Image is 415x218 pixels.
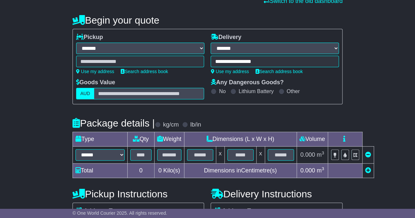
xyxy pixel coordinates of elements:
[73,188,204,199] h4: Pickup Instructions
[76,208,122,215] label: Address Type
[76,69,114,74] a: Use my address
[322,150,324,155] sup: 3
[73,15,342,26] h4: Begin your quote
[239,88,274,94] label: Lithium Battery
[73,210,167,216] span: © One World Courier 2025. All rights reserved.
[163,121,179,129] label: kg/cm
[322,166,324,171] sup: 3
[127,132,154,147] td: Qty
[287,88,300,94] label: Other
[184,164,297,178] td: Dimensions in Centimetre(s)
[256,69,303,74] a: Search address book
[211,188,342,199] h4: Delivery Instructions
[73,118,155,129] h4: Package details |
[297,132,328,147] td: Volume
[73,164,127,178] td: Total
[127,164,154,178] td: 0
[73,132,127,147] td: Type
[158,167,162,174] span: 0
[219,88,225,94] label: No
[317,151,324,158] span: m
[211,34,241,41] label: Delivery
[76,88,94,99] label: AUD
[154,132,184,147] td: Weight
[211,79,283,86] label: Any Dangerous Goods?
[211,69,249,74] a: Use my address
[216,147,224,164] td: x
[317,167,324,174] span: m
[365,151,371,158] a: Remove this item
[214,208,260,215] label: Address Type
[300,167,315,174] span: 0.000
[184,132,297,147] td: Dimensions (L x W x H)
[300,151,315,158] span: 0.000
[190,121,201,129] label: lb/in
[76,79,115,86] label: Goods Value
[256,147,265,164] td: x
[121,69,168,74] a: Search address book
[365,167,371,174] a: Add new item
[154,164,184,178] td: Kilo(s)
[76,34,103,41] label: Pickup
